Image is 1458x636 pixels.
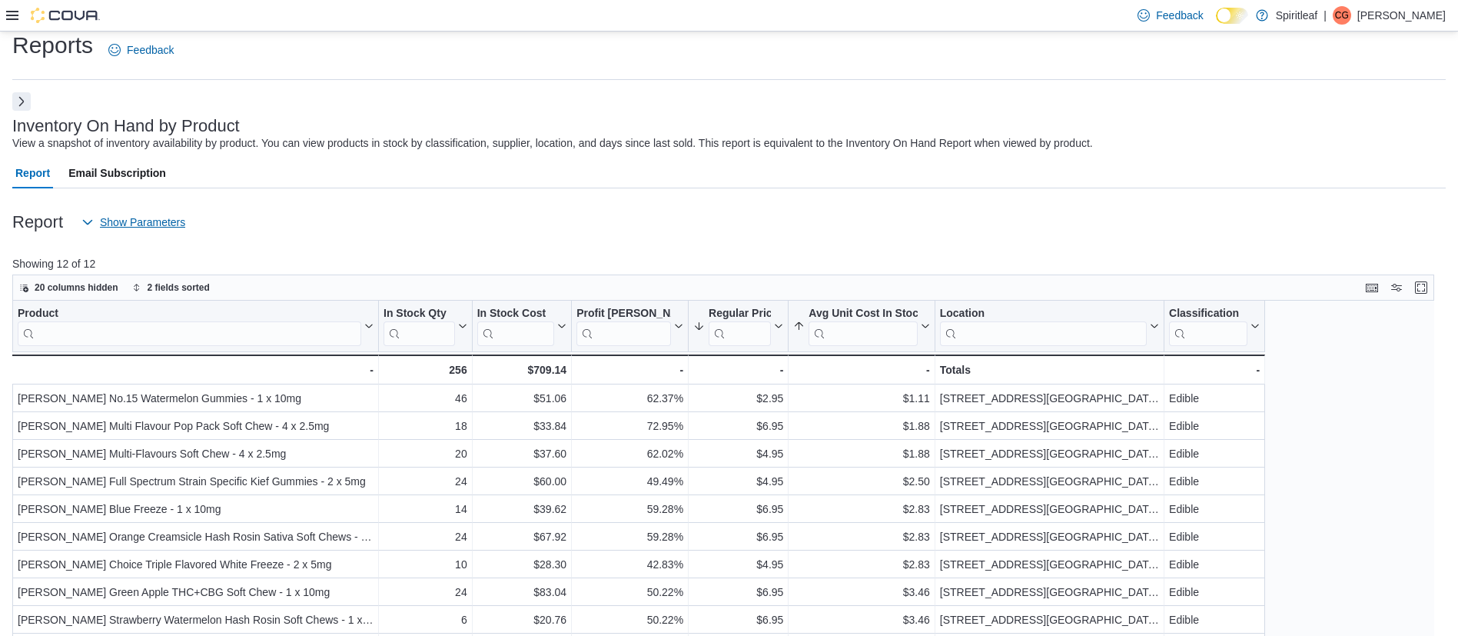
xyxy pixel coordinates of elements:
div: In Stock Qty [384,307,455,346]
div: $6.95 [693,528,783,547]
div: 59.28% [576,528,683,547]
span: Feedback [1156,8,1203,23]
div: $6.95 [693,584,783,602]
h3: Report [12,213,63,231]
div: [PERSON_NAME] Multi Flavour Pop Pack Soft Chew - 4 x 2.5mg [18,418,374,436]
div: 62.37% [576,390,683,408]
div: Profit Margin (%) [576,307,671,346]
div: 24 [384,528,467,547]
div: [STREET_ADDRESS][GEOGRAPHIC_DATA]) [940,473,1159,491]
div: Totals [940,361,1159,379]
div: 10 [384,556,467,574]
div: Regular Price [709,307,771,321]
div: 50.22% [576,584,683,602]
div: $2.95 [693,390,783,408]
div: $3.46 [793,611,929,630]
div: [STREET_ADDRESS][GEOGRAPHIC_DATA]) [940,501,1159,519]
div: - [576,361,683,379]
div: 42.83% [576,556,683,574]
div: Edible [1169,528,1260,547]
div: Avg Unit Cost In Stock [809,307,917,346]
div: Product [18,307,361,346]
div: $33.84 [477,418,566,436]
button: 2 fields sorted [126,278,216,297]
div: Avg Unit Cost In Stock [809,307,917,321]
button: In Stock Qty [384,307,467,346]
div: 24 [384,584,467,602]
div: 49.49% [576,473,683,491]
div: $83.04 [477,584,566,602]
div: Edible [1169,418,1260,436]
div: Edible [1169,501,1260,519]
div: - [793,361,929,379]
div: [STREET_ADDRESS][GEOGRAPHIC_DATA]) [940,556,1159,574]
div: 24 [384,473,467,491]
div: [PERSON_NAME] Strawberry Watermelon Hash Rosin Soft Chews - 1 x 10mg [18,611,374,630]
div: [STREET_ADDRESS][GEOGRAPHIC_DATA]) [940,528,1159,547]
span: Email Subscription [68,158,166,188]
div: - [1169,361,1260,379]
div: Edible [1169,611,1260,630]
div: $67.92 [477,528,566,547]
div: $4.95 [693,556,783,574]
div: $28.30 [477,556,566,574]
div: 6 [384,611,467,630]
div: [PERSON_NAME] Full Spectrum Strain Specific Kief Gummies - 2 x 5mg [18,473,374,491]
div: 50.22% [576,611,683,630]
div: Edible [1169,445,1260,464]
div: [PERSON_NAME] Choice Triple Flavored White Freeze - 2 x 5mg [18,556,374,574]
div: View a snapshot of inventory availability by product. You can view products in stock by classific... [12,135,1093,152]
div: $2.50 [793,473,929,491]
div: Classification [1169,307,1247,321]
div: $37.60 [477,445,566,464]
div: [STREET_ADDRESS][GEOGRAPHIC_DATA]) [940,418,1159,436]
button: Regular Price [693,307,783,346]
p: [PERSON_NAME] [1357,6,1446,25]
div: Edible [1169,473,1260,491]
div: $6.95 [693,611,783,630]
div: $709.14 [477,361,566,379]
h1: Reports [12,30,93,61]
button: Profit [PERSON_NAME] (%) [576,307,683,346]
div: In Stock Cost [477,307,554,346]
button: Display options [1387,278,1406,297]
div: $6.95 [693,501,783,519]
div: $2.83 [793,556,929,574]
button: Next [12,92,31,111]
div: Regular Price [709,307,771,346]
div: [STREET_ADDRESS][GEOGRAPHIC_DATA]) [940,611,1159,630]
span: 2 fields sorted [148,281,210,294]
div: $2.83 [793,501,929,519]
div: 72.95% [576,418,683,436]
button: 20 columns hidden [13,278,125,297]
div: $1.88 [793,418,929,436]
img: Cova [31,8,100,23]
div: 46 [384,390,467,408]
div: 20 [384,445,467,464]
button: Show Parameters [75,207,191,238]
div: $4.95 [693,445,783,464]
button: In Stock Cost [477,307,566,346]
div: - [17,361,374,379]
div: 18 [384,418,467,436]
div: $20.76 [477,611,566,630]
p: Showing 12 of 12 [12,256,1449,271]
div: Edible [1169,556,1260,574]
div: 256 [384,361,467,379]
div: 59.28% [576,501,683,519]
p: | [1323,6,1327,25]
div: $1.88 [793,445,929,464]
div: In Stock Cost [477,307,554,321]
div: [PERSON_NAME] Blue Freeze - 1 x 10mg [18,501,374,519]
div: $2.83 [793,528,929,547]
div: [STREET_ADDRESS][GEOGRAPHIC_DATA]) [940,390,1159,408]
span: Show Parameters [100,215,185,230]
span: 20 columns hidden [35,281,118,294]
div: Profit [PERSON_NAME] (%) [576,307,671,321]
div: $60.00 [477,473,566,491]
div: Edible [1169,584,1260,602]
div: $1.11 [793,390,929,408]
button: Location [940,307,1159,346]
h3: Inventory On Hand by Product [12,117,240,135]
span: CG [1335,6,1349,25]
